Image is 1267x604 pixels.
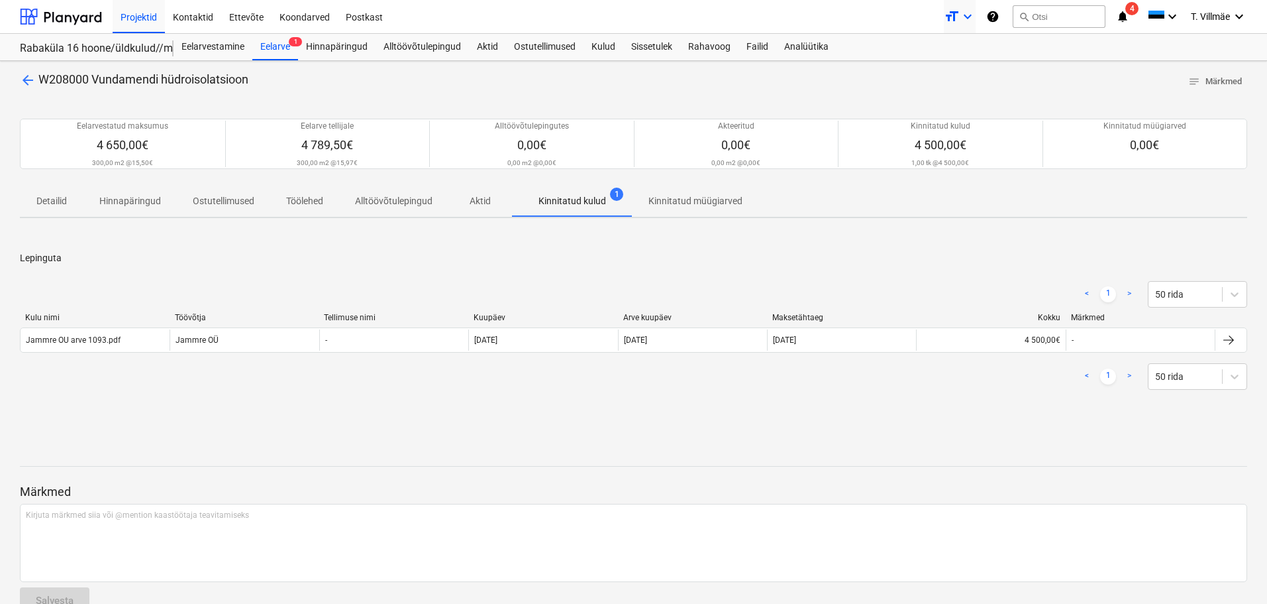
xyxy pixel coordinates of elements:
i: keyboard_arrow_down [1164,9,1180,25]
span: 1 [610,188,623,201]
div: Kuupäev [474,313,613,322]
p: Detailid [36,194,68,208]
a: Kulud [583,34,623,60]
p: Eelarvestatud maksumus [77,121,168,132]
p: Märkmed [20,484,1247,500]
div: - [325,335,327,345]
i: format_size [944,9,960,25]
span: W208000 Vundamendi hüdroisolatsioon [38,72,248,86]
div: [DATE] [474,335,497,345]
p: Alltöövõtulepingud [355,194,432,208]
p: 1,00 tk @ 4 500,00€ [911,158,969,167]
a: Aktid [469,34,506,60]
p: Töölehed [286,194,323,208]
span: 0,00€ [1130,138,1159,152]
div: - [1072,335,1074,345]
div: Arve kuupäev [623,313,762,322]
div: Töövõtja [175,313,314,322]
a: Hinnapäringud [298,34,376,60]
div: Kulu nimi [25,313,164,322]
a: Failid [738,34,776,60]
a: Page 1 is your current page [1100,369,1116,385]
div: Jammre OÜ [170,330,319,351]
div: Jammre OU arve 1093.pdf [26,335,121,345]
button: Märkmed [1183,72,1247,92]
p: 300,00 m2 @ 15,50€ [92,158,153,167]
a: Sissetulek [623,34,680,60]
iframe: Chat Widget [1201,540,1267,604]
p: Kinnitatud kulud [911,121,970,132]
span: 4 500,00€ [915,138,966,152]
a: Previous page [1079,286,1095,302]
span: 4 [1125,2,1139,15]
p: Eelarve tellijale [301,121,354,132]
i: keyboard_arrow_down [960,9,976,25]
span: arrow_back [20,72,36,88]
p: Hinnapäringud [99,194,161,208]
p: Aktid [464,194,496,208]
span: Märkmed [1188,74,1242,90]
p: Ostutellimused [193,194,254,208]
p: Alltöövõtulepingutes [495,121,569,132]
a: Previous page [1079,369,1095,385]
a: Eelarve1 [252,34,298,60]
span: 1 [289,37,302,46]
div: Eelarve [252,34,298,60]
div: 4 500,00€ [916,330,1065,351]
p: Lepinguta [20,251,1247,265]
p: 300,00 m2 @ 15,97€ [297,158,358,167]
div: Vestlusvidin [1201,540,1267,604]
a: Analüütika [776,34,836,60]
span: 4 650,00€ [97,138,148,152]
span: 0,00€ [721,138,750,152]
div: Märkmed [1071,313,1210,322]
a: Rahavoog [680,34,738,60]
div: Kokku [922,313,1061,322]
div: [DATE] [624,335,647,345]
p: 0,00 m2 @ 0,00€ [507,158,556,167]
a: Next page [1121,369,1137,385]
span: T. Villmäe [1191,11,1230,22]
span: notes [1188,76,1200,88]
div: [DATE] [773,335,796,345]
a: Next page [1121,286,1137,302]
a: Eelarvestamine [174,34,252,60]
div: Maksetähtaeg [772,313,911,322]
i: keyboard_arrow_down [1231,9,1247,25]
span: search [1019,11,1029,22]
span: 4 789,50€ [301,138,353,152]
div: Rabaküla 16 hoone/üldkulud//maatööd (2101952//2101953) [20,42,158,56]
p: Kinnitatud müügiarved [1103,121,1186,132]
a: Alltöövõtulepingud [376,34,469,60]
i: Abikeskus [986,9,999,25]
button: Otsi [1013,5,1105,28]
a: Page 1 is your current page [1100,286,1116,302]
a: Ostutellimused [506,34,583,60]
p: Kinnitatud müügiarved [648,194,742,208]
p: 0,00 m2 @ 0,00€ [711,158,760,167]
div: Tellimuse nimi [324,313,463,322]
p: Kinnitatud kulud [538,194,606,208]
i: notifications [1116,9,1129,25]
span: 0,00€ [517,138,546,152]
p: Akteeritud [718,121,754,132]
